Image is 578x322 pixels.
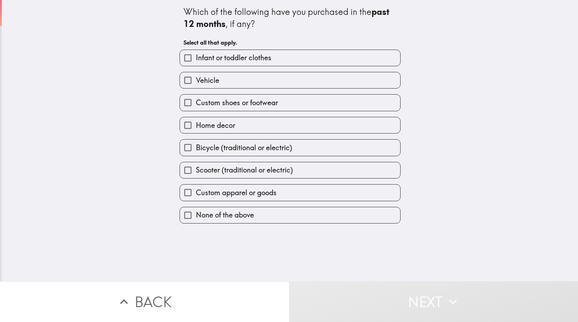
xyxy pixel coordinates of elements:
span: Vehicle [196,75,219,85]
h6: Select all that apply. [183,39,397,46]
span: Infant or toddler clothes [196,53,271,63]
button: Vehicle [180,72,400,88]
span: Custom apparel or goods [196,188,277,198]
span: None of the above [196,210,254,220]
button: Custom shoes or footwear [180,95,400,111]
button: Next [289,281,578,322]
b: past 12 months [183,6,391,29]
button: Custom apparel or goods [180,185,400,200]
span: Bicycle (traditional or electric) [196,143,292,153]
button: Bicycle (traditional or electric) [180,140,400,156]
button: Scooter (traditional or electric) [180,162,400,178]
button: Infant or toddler clothes [180,50,400,66]
span: Scooter (traditional or electric) [196,165,293,175]
button: Home decor [180,117,400,133]
div: Which of the following have you purchased in the , if any? [183,6,397,30]
span: Home decor [196,120,235,130]
button: None of the above [180,207,400,223]
span: Custom shoes or footwear [196,98,278,108]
